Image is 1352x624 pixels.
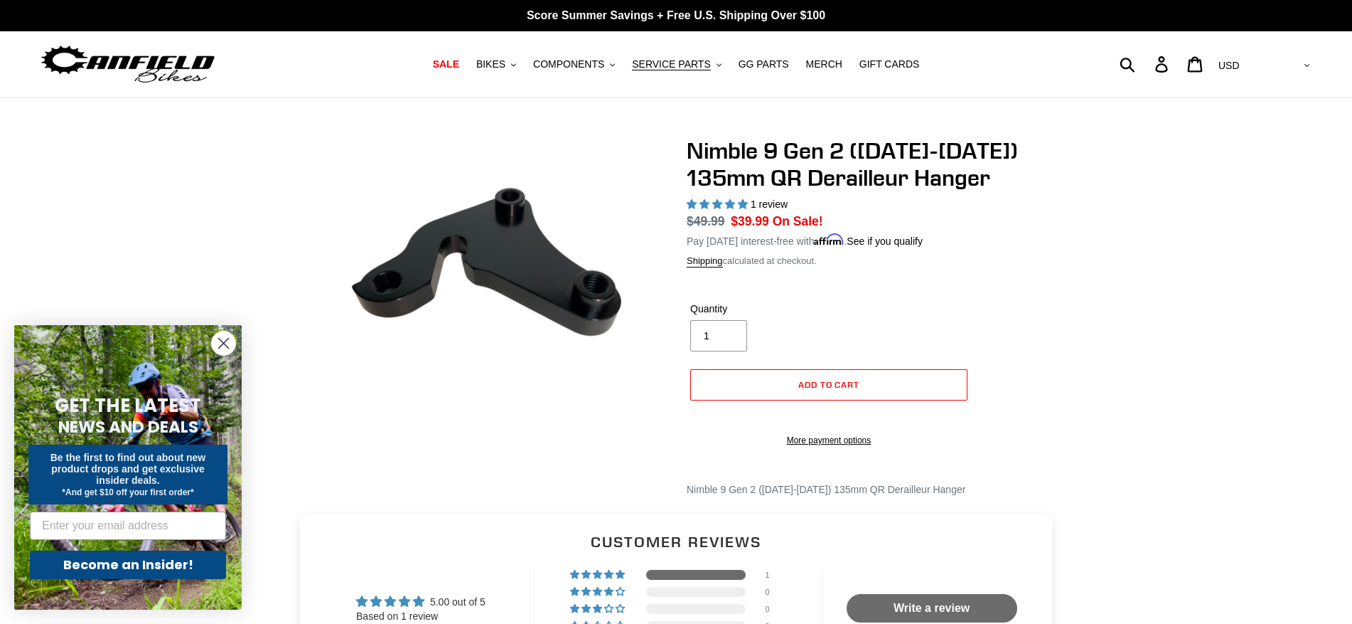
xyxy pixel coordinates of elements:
[62,487,193,497] span: *And get $10 off your first order*
[798,379,860,390] span: Add to cart
[814,233,844,245] span: Affirm
[687,482,1063,497] div: Nimble 9 Gen 2 ([DATE]-[DATE]) 135mm QR Derailleur Hanger
[687,254,1063,268] div: calculated at checkout.
[526,55,622,74] button: COMPONENTS
[687,199,751,210] span: 5.00 stars
[55,393,201,418] span: GET THE LATEST
[852,55,927,74] a: GIFT CARDS
[739,58,789,70] span: GG PARTS
[773,212,823,231] span: On Sale!
[799,55,849,74] a: MERCH
[426,55,466,74] a: SALE
[570,570,627,580] div: 100% (1) reviews with 5 star rating
[430,596,485,608] span: 5.00 out of 5
[632,58,710,70] span: SERVICE PARTS
[356,593,485,610] div: Average rating is 5.00 stars
[356,610,485,624] div: Based on 1 review
[30,512,226,540] input: Enter your email address
[690,434,967,447] a: More payment options
[687,214,725,228] s: $49.99
[731,214,769,228] span: $39.99
[476,58,505,70] span: BIKES
[50,452,206,486] span: Be the first to find out about new product drops and get exclusive insider deals.
[731,55,796,74] a: GG PARTS
[30,551,226,579] button: Become an Insider!
[687,255,723,268] a: Shipping
[533,58,604,70] span: COMPONENTS
[751,199,788,210] span: 1 review
[859,58,920,70] span: GIFT CARDS
[211,331,236,356] button: Close dialog
[625,55,728,74] button: SERVICE PARTS
[847,594,1017,623] a: Write a review
[806,58,842,70] span: MERCH
[1127,48,1164,80] input: Search
[311,532,1041,552] h2: Customer Reviews
[687,231,923,249] p: Pay [DATE] interest-free with .
[766,570,783,580] div: 1
[687,137,1063,192] h1: Nimble 9 Gen 2 ([DATE]-[DATE]) 135mm QR Derailleur Hanger
[690,369,967,401] button: Add to cart
[469,55,523,74] button: BIKES
[690,302,825,317] label: Quantity
[433,58,459,70] span: SALE
[58,416,198,438] span: NEWS AND DEALS
[39,42,217,87] img: Canfield Bikes
[847,236,923,247] a: See if you qualify - Learn more about Affirm Financing (opens in modal)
